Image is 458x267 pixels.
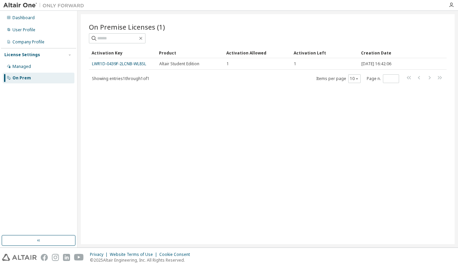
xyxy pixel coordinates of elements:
[159,61,199,67] span: Altair Student Edition
[92,76,150,81] span: Showing entries 1 through 1 of 1
[361,47,417,58] div: Creation Date
[89,22,165,32] span: On Premise Licenses (1)
[12,15,35,21] div: Dashboard
[294,61,296,67] span: 1
[12,64,31,69] div: Managed
[227,61,229,67] span: 1
[52,254,59,261] img: instagram.svg
[92,47,154,58] div: Activation Key
[2,254,37,261] img: altair_logo.svg
[159,252,194,257] div: Cookie Consent
[361,61,391,67] span: [DATE] 16:42:06
[74,254,84,261] img: youtube.svg
[294,47,356,58] div: Activation Left
[12,75,31,81] div: On Prem
[4,52,40,58] div: License Settings
[90,257,194,263] p: © 2025 Altair Engineering, Inc. All Rights Reserved.
[63,254,70,261] img: linkedin.svg
[12,39,44,45] div: Company Profile
[350,76,359,81] button: 10
[92,61,146,67] a: LWR1D-0439F-2LCNB-WL8SL
[367,74,399,83] span: Page n.
[159,47,221,58] div: Product
[316,74,361,83] span: Items per page
[226,47,288,58] div: Activation Allowed
[12,27,35,33] div: User Profile
[90,252,110,257] div: Privacy
[3,2,88,9] img: Altair One
[110,252,159,257] div: Website Terms of Use
[41,254,48,261] img: facebook.svg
